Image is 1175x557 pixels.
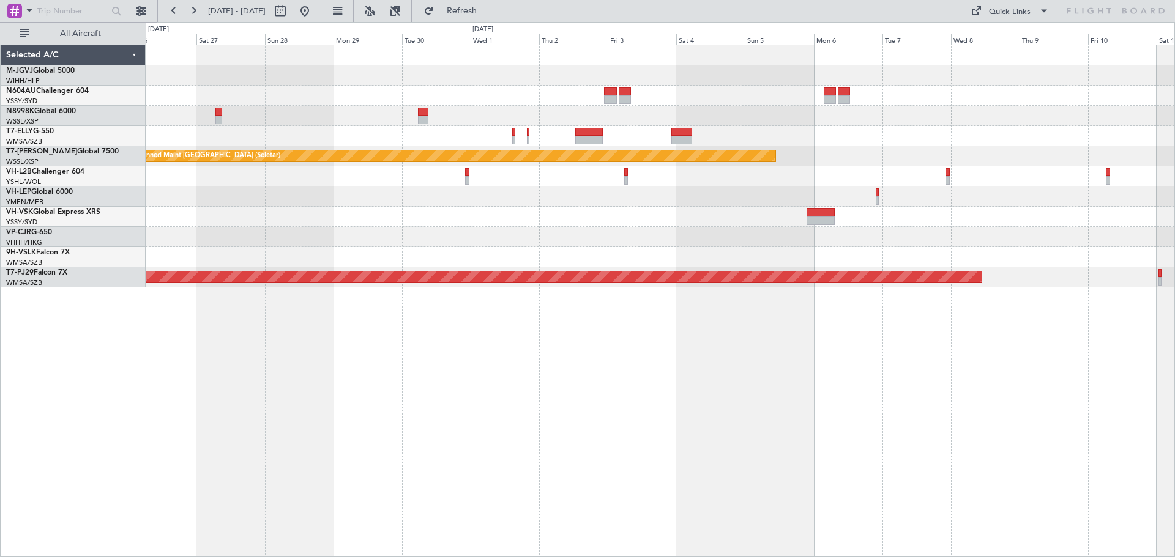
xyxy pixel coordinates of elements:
div: Tue 30 [402,34,471,45]
a: WMSA/SZB [6,278,42,287]
div: Tue 7 [882,34,951,45]
div: Fri 26 [128,34,196,45]
div: Fri 10 [1088,34,1157,45]
span: N604AU [6,87,36,95]
div: Thu 2 [539,34,608,45]
a: WMSA/SZB [6,137,42,146]
a: WMSA/SZB [6,258,42,267]
a: T7-[PERSON_NAME]Global 7500 [6,148,119,155]
div: Wed 1 [471,34,539,45]
a: YSSY/SYD [6,218,37,227]
a: VP-CJRG-650 [6,229,52,236]
span: T7-PJ29 [6,269,34,276]
a: VHHH/HKG [6,238,42,247]
div: Sat 4 [676,34,745,45]
a: YSHL/WOL [6,177,41,186]
span: N8998K [6,108,34,115]
span: [DATE] - [DATE] [208,6,266,17]
div: Planned Maint [GEOGRAPHIC_DATA] (Seletar) [136,147,280,165]
a: VH-L2BChallenger 604 [6,168,84,175]
div: [DATE] [148,24,169,35]
a: VH-LEPGlobal 6000 [6,188,73,196]
a: VH-VSKGlobal Express XRS [6,208,100,216]
span: VP-CJR [6,229,31,236]
div: Wed 8 [951,34,1020,45]
div: Sat 27 [196,34,265,45]
a: M-JGVJGlobal 5000 [6,67,75,75]
span: VH-VSK [6,208,33,216]
div: Fri 3 [608,34,676,45]
span: M-JGVJ [6,67,33,75]
a: WSSL/XSP [6,117,39,126]
span: VH-L2B [6,168,32,175]
span: T7-[PERSON_NAME] [6,148,77,155]
span: VH-LEP [6,188,31,196]
input: Trip Number [37,2,108,20]
span: T7-ELLY [6,128,33,135]
div: Thu 9 [1020,34,1088,45]
a: WSSL/XSP [6,157,39,166]
div: Sun 28 [265,34,334,45]
div: Mon 6 [814,34,882,45]
button: Refresh [418,1,491,21]
div: Mon 29 [334,34,402,45]
a: T7-PJ29Falcon 7X [6,269,67,276]
a: 9H-VSLKFalcon 7X [6,249,70,256]
span: Refresh [436,7,488,15]
div: Quick Links [989,6,1031,18]
div: Sun 5 [745,34,813,45]
button: All Aircraft [13,24,133,43]
a: WIHH/HLP [6,76,40,86]
a: T7-ELLYG-550 [6,128,54,135]
a: N8998KGlobal 6000 [6,108,76,115]
a: YSSY/SYD [6,97,37,106]
a: YMEN/MEB [6,197,43,207]
button: Quick Links [964,1,1055,21]
span: All Aircraft [32,29,129,38]
a: N604AUChallenger 604 [6,87,89,95]
span: 9H-VSLK [6,249,36,256]
div: [DATE] [472,24,493,35]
